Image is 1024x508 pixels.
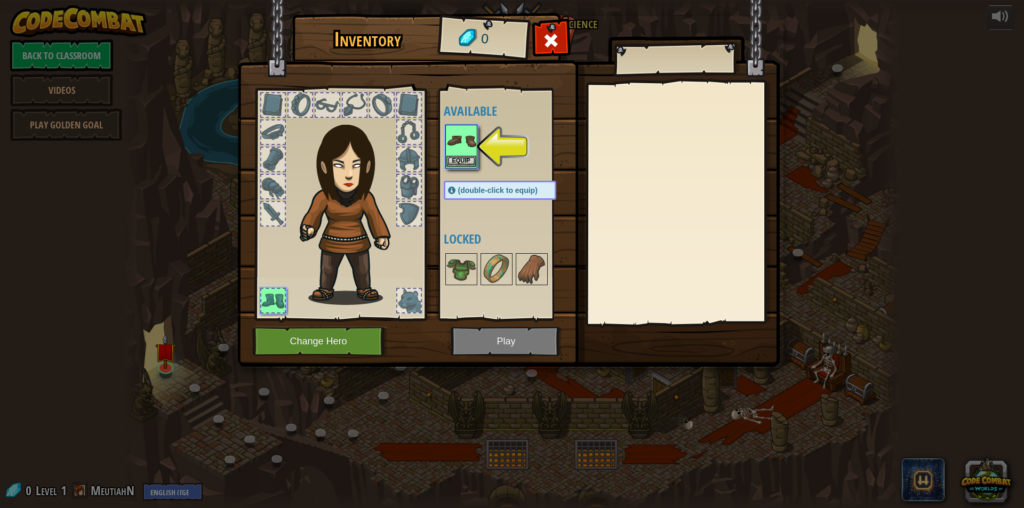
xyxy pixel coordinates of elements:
button: Equip [446,156,476,167]
h4: Locked [444,232,578,246]
button: Change Hero [252,327,388,356]
span: (double-click to equip) [458,186,538,195]
span: 0 [480,29,489,49]
img: portrait.png [446,254,476,284]
img: portrait.png [517,254,547,284]
h4: Available [444,104,578,118]
img: guardian_hair.png [295,109,410,305]
img: portrait.png [446,126,476,156]
img: portrait.png [482,254,511,284]
h1: Inventory [300,28,436,51]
